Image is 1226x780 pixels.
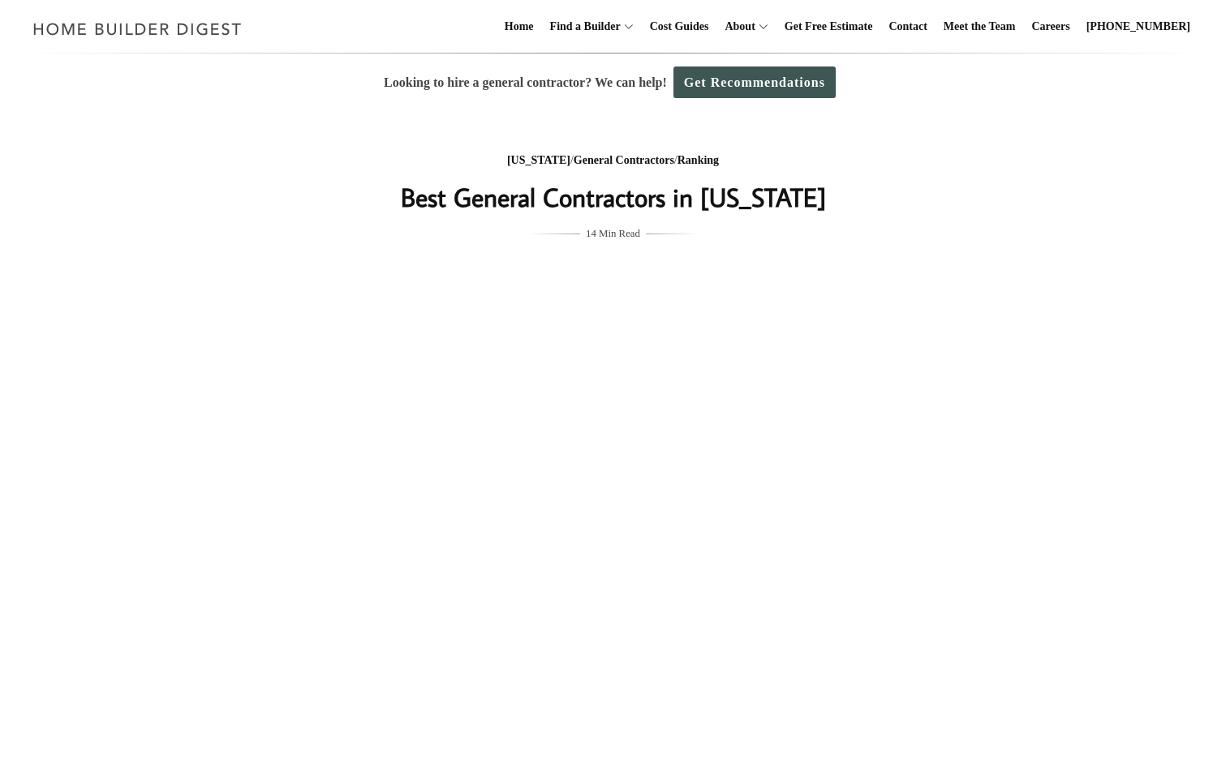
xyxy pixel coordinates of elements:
a: Get Free Estimate [778,1,880,53]
a: Find a Builder [544,1,621,53]
a: [PHONE_NUMBER] [1080,1,1197,53]
a: Cost Guides [643,1,716,53]
a: About [718,1,755,53]
a: [US_STATE] [507,154,570,166]
img: Home Builder Digest [26,13,249,45]
a: Contact [882,1,933,53]
a: General Contractors [574,154,674,166]
h1: Best General Contractors in [US_STATE] [290,178,937,216]
a: Get Recommendations [673,66,836,98]
div: / / [290,151,937,171]
span: 14 Min Read [586,225,640,242]
a: Home [498,1,540,53]
a: Ranking [678,154,719,166]
a: Careers [1026,1,1077,53]
a: Meet the Team [937,1,1022,53]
